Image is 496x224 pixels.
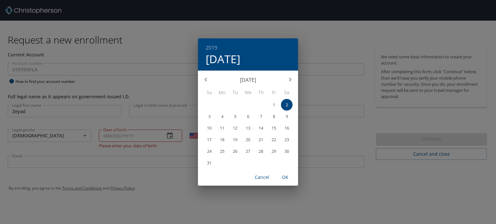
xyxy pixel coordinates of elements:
[255,122,267,134] button: 14
[203,157,215,169] button: 31
[281,122,293,134] button: 16
[242,145,254,157] button: 27
[213,76,283,84] p: [DATE]
[216,89,228,96] span: Mo
[229,89,241,96] span: Tu
[216,122,228,134] button: 11
[229,134,241,145] button: 19
[275,171,295,183] button: OK
[268,145,280,157] button: 29
[242,134,254,145] button: 20
[268,111,280,122] button: 8
[255,145,267,157] button: 28
[242,89,254,96] span: We
[281,89,293,96] span: Sa
[252,171,272,183] button: Cancel
[286,114,288,119] p: 9
[233,149,237,153] p: 26
[207,126,212,130] p: 10
[259,138,263,142] p: 21
[255,89,267,96] span: Th
[281,145,293,157] button: 30
[277,173,293,181] span: OK
[242,111,254,122] button: 6
[284,126,289,130] p: 16
[281,99,293,111] button: 2
[203,145,215,157] button: 24
[286,103,288,107] p: 2
[259,149,263,153] p: 28
[207,149,212,153] p: 24
[216,145,228,157] button: 25
[203,134,215,145] button: 17
[273,103,275,107] p: 1
[260,114,262,119] p: 7
[281,111,293,122] button: 9
[247,114,249,119] p: 6
[273,114,275,119] p: 8
[272,138,276,142] p: 22
[284,149,289,153] p: 30
[246,126,250,130] p: 13
[268,89,280,96] span: Fr
[206,52,240,66] button: [DATE]
[246,149,250,153] p: 27
[233,126,237,130] p: 12
[220,149,224,153] p: 25
[207,161,212,165] p: 31
[233,138,237,142] p: 19
[246,138,250,142] p: 20
[284,138,289,142] p: 23
[221,114,223,119] p: 4
[216,134,228,145] button: 18
[259,126,263,130] p: 14
[229,145,241,157] button: 26
[254,173,270,181] span: Cancel
[272,149,276,153] p: 29
[207,138,212,142] p: 17
[255,111,267,122] button: 7
[229,111,241,122] button: 5
[208,114,211,119] p: 3
[229,122,241,134] button: 12
[206,43,217,52] button: 2019
[220,138,224,142] p: 18
[255,134,267,145] button: 21
[281,134,293,145] button: 23
[234,114,236,119] p: 5
[268,122,280,134] button: 15
[203,89,215,96] span: Su
[268,99,280,111] button: 1
[203,111,215,122] button: 3
[216,111,228,122] button: 4
[242,122,254,134] button: 13
[203,122,215,134] button: 10
[220,126,224,130] p: 11
[268,134,280,145] button: 22
[272,126,276,130] p: 15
